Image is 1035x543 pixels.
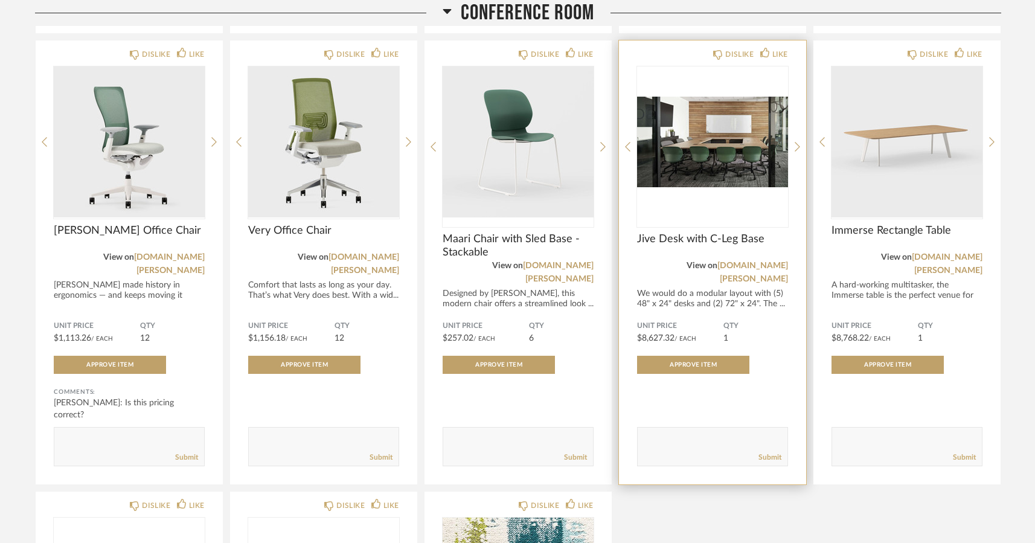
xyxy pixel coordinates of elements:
[370,452,393,463] a: Submit
[529,334,534,342] span: 6
[383,500,399,512] div: LIKE
[687,262,717,270] span: View on
[529,321,594,331] span: QTY
[918,321,982,331] span: QTY
[967,48,982,60] div: LIKE
[54,66,205,217] img: undefined
[54,280,205,311] div: [PERSON_NAME] made history in ergonomics — and keeps moving it forward. From its [PERSON_NAME]...
[248,334,286,342] span: $1,156.18
[443,66,594,217] img: undefined
[54,356,166,374] button: Approve Item
[832,224,982,237] span: Immerse Rectangle Table
[443,321,529,331] span: Unit Price
[54,321,140,331] span: Unit Price
[336,48,365,60] div: DISLIKE
[443,233,594,259] span: Maari Chair with Sled Base - Stackable
[725,48,754,60] div: DISLIKE
[248,321,335,331] span: Unit Price
[281,362,328,368] span: Approve Item
[473,336,495,342] span: / Each
[140,334,150,342] span: 12
[637,66,788,217] img: undefined
[248,356,360,374] button: Approve Item
[670,362,717,368] span: Approve Item
[383,48,399,60] div: LIKE
[443,289,594,309] div: Designed by [PERSON_NAME], this modern chair offers a streamlined look ...
[675,336,696,342] span: / Each
[637,321,723,331] span: Unit Price
[531,500,559,512] div: DISLIKE
[189,500,205,512] div: LIKE
[134,253,205,275] a: [DOMAIN_NAME][PERSON_NAME]
[248,224,399,237] span: Very Office Chair
[54,224,205,237] span: [PERSON_NAME] Office Chair
[723,334,728,342] span: 1
[335,321,399,331] span: QTY
[637,356,749,374] button: Approve Item
[248,280,399,301] div: Comfort that lasts as long as your day. That’s what Very does best. With a wid...
[832,334,869,342] span: $8,768.22
[142,500,170,512] div: DISLIKE
[91,336,113,342] span: / Each
[443,356,555,374] button: Approve Item
[869,336,891,342] span: / Each
[832,66,982,217] img: undefined
[832,356,944,374] button: Approve Item
[637,66,788,217] div: 0
[637,233,788,246] span: Jive Desk with C-Leg Base
[175,452,198,463] a: Submit
[912,253,982,275] a: [DOMAIN_NAME][PERSON_NAME]
[637,289,788,309] div: We would do a modular layout with (5) 48" x 24" desks and (2) 72" x 24". The ...
[248,66,399,217] img: undefined
[723,321,788,331] span: QTY
[531,48,559,60] div: DISLIKE
[189,48,205,60] div: LIKE
[336,500,365,512] div: DISLIKE
[578,48,594,60] div: LIKE
[564,452,587,463] a: Submit
[286,336,307,342] span: / Each
[86,362,133,368] span: Approve Item
[142,48,170,60] div: DISLIKE
[832,280,982,311] div: A hard-working multitasker, the Immerse table is the perfect venue for both impr...
[103,253,134,262] span: View on
[54,386,205,398] div: Comments:
[475,362,522,368] span: Approve Item
[54,334,91,342] span: $1,113.26
[953,452,976,463] a: Submit
[864,362,911,368] span: Approve Item
[335,334,344,342] span: 12
[523,262,594,283] a: [DOMAIN_NAME][PERSON_NAME]
[637,334,675,342] span: $8,627.32
[298,253,328,262] span: View on
[443,66,594,217] div: 0
[920,48,948,60] div: DISLIKE
[772,48,788,60] div: LIKE
[443,334,473,342] span: $257.02
[758,452,781,463] a: Submit
[578,500,594,512] div: LIKE
[881,253,912,262] span: View on
[832,321,918,331] span: Unit Price
[328,253,399,275] a: [DOMAIN_NAME][PERSON_NAME]
[54,397,205,421] div: [PERSON_NAME]: Is this pricing correct?
[492,262,523,270] span: View on
[717,262,788,283] a: [DOMAIN_NAME][PERSON_NAME]
[140,321,205,331] span: QTY
[918,334,923,342] span: 1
